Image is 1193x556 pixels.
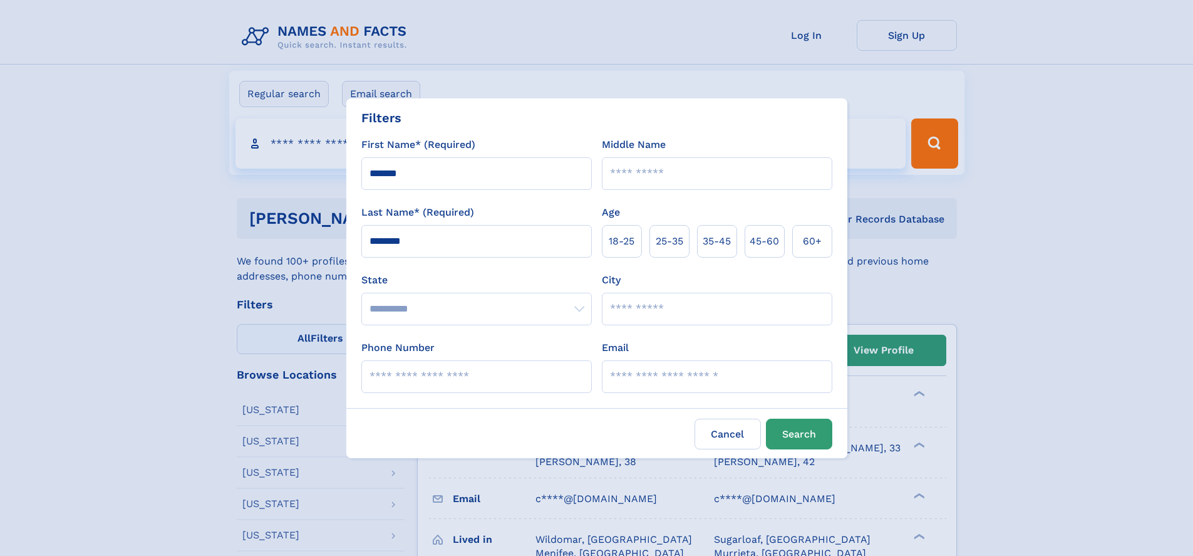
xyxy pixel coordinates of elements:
label: Middle Name [602,137,666,152]
label: State [361,273,592,288]
label: First Name* (Required) [361,137,475,152]
button: Search [766,419,832,449]
label: Phone Number [361,340,435,355]
label: Last Name* (Required) [361,205,474,220]
label: Cancel [695,419,761,449]
span: 25‑35 [656,234,683,249]
span: 35‑45 [703,234,731,249]
span: 60+ [803,234,822,249]
span: 45‑60 [750,234,779,249]
span: 18‑25 [609,234,634,249]
label: Age [602,205,620,220]
label: Email [602,340,629,355]
label: City [602,273,621,288]
div: Filters [361,108,401,127]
